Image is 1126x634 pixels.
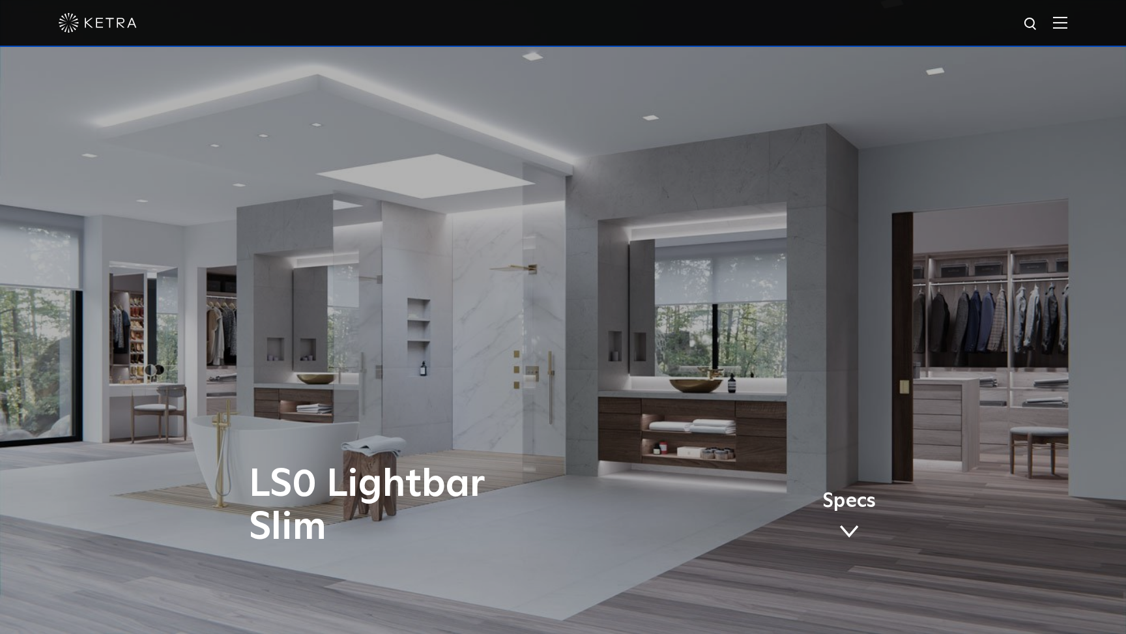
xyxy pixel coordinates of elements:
[822,492,876,511] span: Specs
[1053,16,1067,29] img: Hamburger%20Nav.svg
[822,492,876,543] a: Specs
[249,463,617,549] h1: LS0 Lightbar Slim
[59,13,137,33] img: ketra-logo-2019-white
[1023,16,1039,33] img: search icon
